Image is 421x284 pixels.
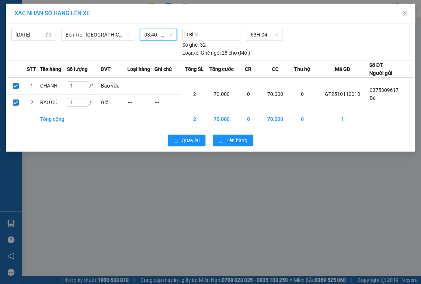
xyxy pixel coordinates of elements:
[16,31,44,39] input: 12/10/2025
[154,77,181,94] td: ---
[40,111,67,127] td: Tổng cộng
[181,111,208,127] td: 2
[185,65,204,73] span: Tổng SL
[14,10,90,17] span: XÁC NHẬN SỐ HÀNG LÊN XE
[144,29,173,40] span: 03:40 - 63H-047.06
[127,94,154,111] td: ---
[235,111,262,127] td: 0
[369,61,392,77] div: Số ĐT Người gửi
[181,77,208,111] td: 2
[262,111,289,127] td: 70.000
[294,65,310,73] span: Thu hộ
[67,94,101,111] td: / 1
[289,77,315,111] td: 0
[40,94,67,111] td: RAU CỦ
[182,41,199,49] span: Số ghế:
[213,135,253,146] button: uploadLên hàng
[226,136,247,144] span: Lên hàng
[168,135,205,146] button: rollbackQuay lại
[24,94,40,111] td: 2
[67,65,87,73] span: Số lượng
[245,65,251,73] span: CR
[101,77,127,94] td: Bao vừa
[195,33,198,37] span: close
[67,77,101,94] td: / 1
[182,136,200,144] span: Quay lại
[65,29,129,40] span: Bến Tre - Sài Gòn
[262,77,289,111] td: 70.000
[24,77,40,94] td: 1
[370,95,375,101] span: Bé
[40,65,61,73] span: Tên hàng
[395,4,415,24] button: Close
[182,49,199,57] span: Loại xe:
[182,41,205,49] div: 32
[402,10,408,16] span: close
[27,65,36,73] span: STT
[250,29,278,40] span: 63H-047.06
[315,111,369,127] td: 1
[289,111,315,127] td: 0
[218,138,224,144] span: upload
[154,65,172,73] span: Ghi chú
[154,94,181,111] td: ---
[174,138,179,144] span: rollback
[208,77,235,111] td: 70.000
[40,77,67,94] td: CHANH
[126,33,130,37] span: down
[127,77,154,94] td: ---
[370,87,399,93] span: 0375309617
[209,65,233,73] span: Tổng cước
[101,65,111,73] span: ĐVT
[272,65,278,73] span: CC
[235,77,262,111] td: 0
[315,77,369,111] td: GT2510110010
[184,31,199,39] span: TRÍ
[182,49,250,57] div: Ghế ngồi 28 chỗ (Mới)
[208,111,235,127] td: 70.000
[335,65,350,73] span: Mã GD
[101,94,127,111] td: Giỏ
[127,65,150,73] span: Loại hàng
